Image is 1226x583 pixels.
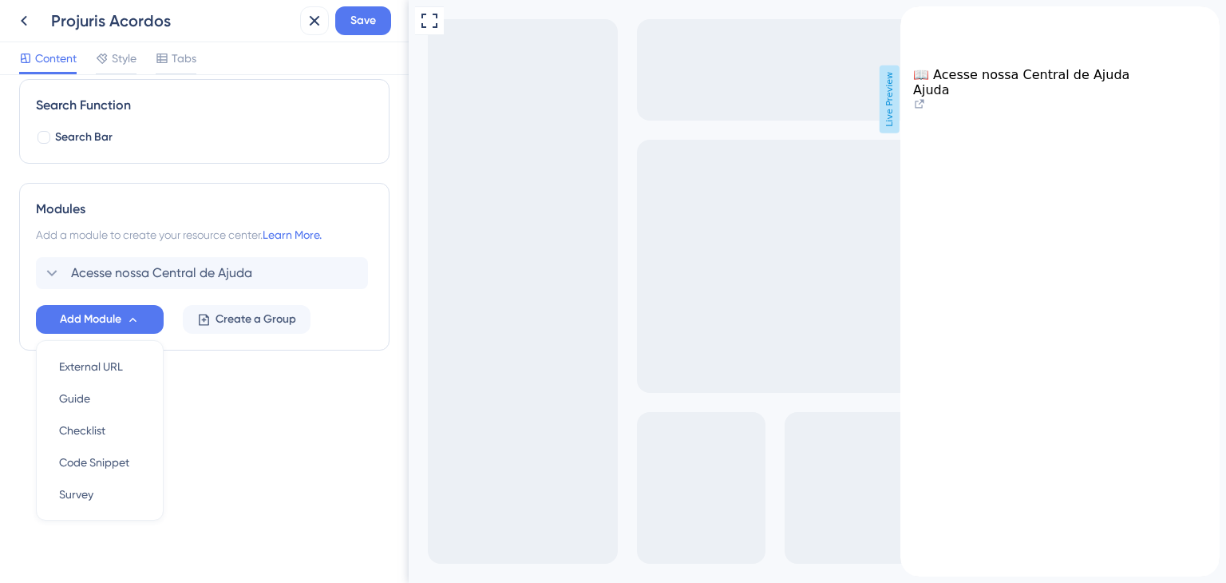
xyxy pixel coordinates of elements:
[263,228,322,241] a: Learn More.
[172,49,196,68] span: Tabs
[71,264,252,283] span: Acesse nossa Central de Ajuda
[59,389,90,408] span: Guide
[36,305,164,334] button: Add Module
[36,257,373,289] div: Acesse nossa Central de Ajuda
[471,65,491,133] span: Live Preview
[46,351,153,383] button: External URL
[8,4,78,23] span: Get Started
[46,478,153,510] button: Survey
[59,421,105,440] span: Checklist
[335,6,391,35] button: Save
[89,8,94,21] div: 3
[183,305,310,334] button: Create a Group
[55,128,113,147] span: Search Bar
[36,228,263,241] span: Add a module to create your resource center.
[46,446,153,478] button: Code Snippet
[35,49,77,68] span: Content
[59,485,93,504] span: Survey
[59,357,123,376] span: External URL
[46,383,153,414] button: Guide
[60,310,121,329] span: Add Module
[46,414,153,446] button: Checklist
[350,11,376,30] span: Save
[51,10,294,32] div: Projuris Acordos
[13,76,49,91] span: Ajuda
[36,96,373,115] div: Search Function
[13,61,306,91] div: Acesse nossa Central de Ajuda
[36,200,373,219] div: Modules
[59,453,129,472] span: Code Snippet
[112,49,136,68] span: Style
[216,310,296,329] span: Create a Group
[13,61,229,76] span: 📖 Acesse nossa Central de Ajuda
